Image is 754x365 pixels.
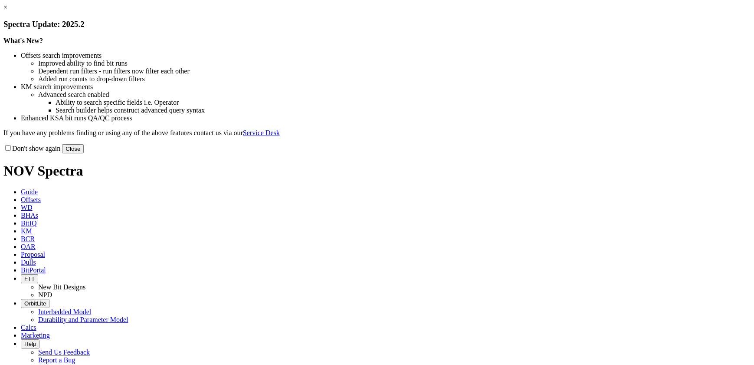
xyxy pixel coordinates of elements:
li: Advanced search enabled [38,91,751,99]
span: Offsets [21,196,41,203]
h1: NOV Spectra [3,163,751,179]
span: BitPortal [21,266,46,274]
li: Offsets search improvements [21,52,751,60]
li: Improved ability to find bit runs [38,60,751,67]
label: Don't show again [3,145,60,152]
li: Search builder helps construct advanced query syntax [56,106,751,114]
span: BitIQ [21,219,36,227]
span: Proposal [21,251,45,258]
span: FTT [24,275,35,282]
span: BCR [21,235,35,242]
span: KM [21,227,32,235]
span: WD [21,204,33,211]
a: Durability and Parameter Model [38,316,128,323]
a: NPD [38,291,52,299]
span: Calcs [21,324,36,331]
li: Ability to search specific fields i.e. Operator [56,99,751,106]
li: Enhanced KSA bit runs QA/QC process [21,114,751,122]
a: Report a Bug [38,356,75,364]
span: Help [24,341,36,347]
span: OAR [21,243,36,250]
span: OrbitLite [24,300,46,307]
a: × [3,3,7,11]
li: Dependent run filters - run filters now filter each other [38,67,751,75]
a: Send Us Feedback [38,348,90,356]
a: Service Desk [243,129,280,136]
p: If you have any problems finding or using any of the above features contact us via our [3,129,751,137]
h3: Spectra Update: 2025.2 [3,20,751,29]
span: Dulls [21,259,36,266]
span: Guide [21,188,38,196]
input: Don't show again [5,145,11,151]
button: Close [62,144,84,153]
li: KM search improvements [21,83,751,91]
li: Added run counts to drop-down filters [38,75,751,83]
strong: What's New? [3,37,43,44]
span: BHAs [21,212,38,219]
span: Marketing [21,332,50,339]
a: New Bit Designs [38,283,85,291]
a: Interbedded Model [38,308,91,315]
